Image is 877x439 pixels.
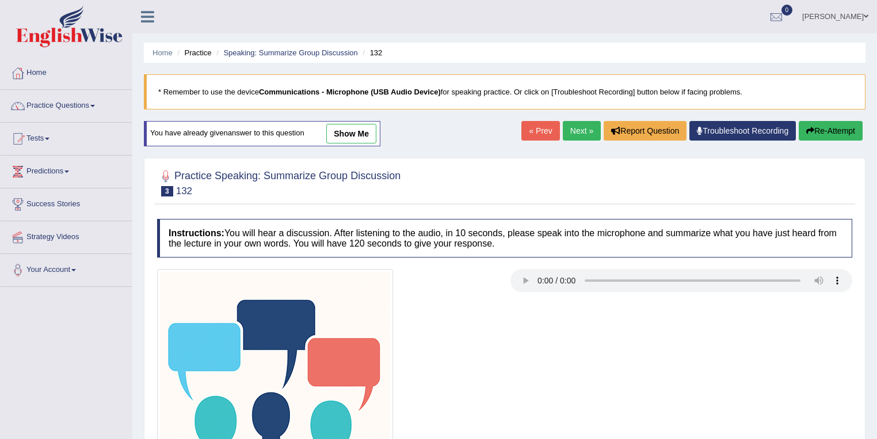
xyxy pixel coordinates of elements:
[169,228,224,238] b: Instructions:
[1,90,132,119] a: Practice Questions
[144,121,380,146] div: You have already given answer to this question
[174,47,211,58] li: Practice
[326,124,376,143] a: show me
[152,48,173,57] a: Home
[1,57,132,86] a: Home
[689,121,796,141] a: Troubleshoot Recording
[157,219,852,258] h4: You will hear a discussion. After listening to the audio, in 10 seconds, please speak into the mi...
[176,186,192,196] small: 132
[259,88,441,96] b: Communications - Microphone (USB Audio Device)
[1,254,132,283] a: Your Account
[521,121,559,141] a: « Prev
[157,168,401,196] h2: Practice Speaking: Summarize Group Discussion
[781,5,793,16] span: 0
[223,48,357,57] a: Speaking: Summarize Group Discussion
[563,121,601,141] a: Next »
[161,186,173,196] span: 3
[1,156,132,184] a: Predictions
[144,74,865,109] blockquote: * Remember to use the device for speaking practice. Or click on [Troubleshoot Recording] button b...
[360,47,382,58] li: 132
[1,188,132,217] a: Success Stories
[604,121,687,141] button: Report Question
[1,123,132,152] a: Tests
[1,221,132,250] a: Strategy Videos
[799,121,863,141] button: Re-Attempt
